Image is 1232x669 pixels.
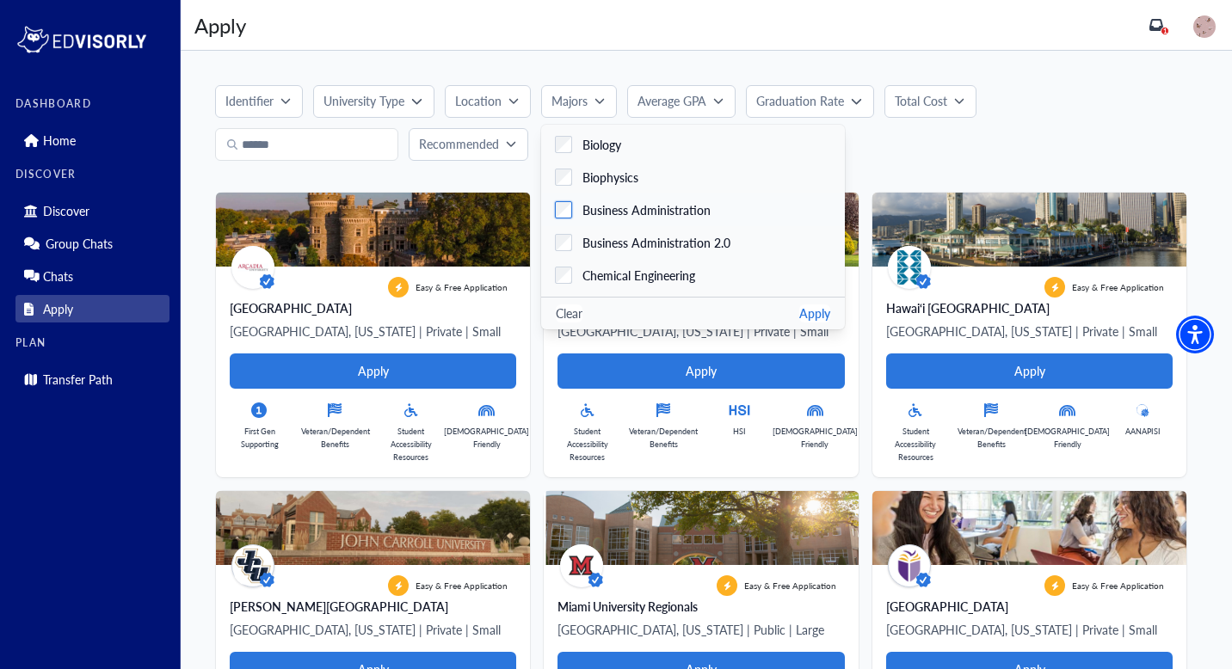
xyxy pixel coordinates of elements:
p: University Type [323,92,404,110]
img: image [1193,15,1216,38]
div: Easy & Free Application [388,277,508,298]
p: Student Accessibility Resources [381,425,440,463]
p: Identifier [225,92,274,110]
div: Easy & Free Application [388,575,508,596]
p: [DEMOGRAPHIC_DATA] Friendly [1025,425,1110,451]
div: Hawai‘i [GEOGRAPHIC_DATA] [886,299,1173,316]
button: Apply [557,353,844,389]
button: Graduation Rate [746,85,873,118]
input: Business Administration 2.0 [555,234,572,251]
button: Clear [556,304,582,322]
img: person [872,491,1186,565]
p: Discover [43,204,89,218]
label: DISCOVER [15,169,169,181]
p: [DEMOGRAPHIC_DATA] Friendly [444,425,529,451]
p: Graduation Rate [756,92,844,110]
img: A waterfront view featuring a clock tower, modern buildings, and palm trees along a pier. [872,193,1186,267]
p: Location [455,92,502,110]
p: HSI [733,425,746,438]
img: apply-label [388,575,409,596]
p: Recommended [419,135,499,153]
input: Chemical Engineering [555,267,572,284]
p: [GEOGRAPHIC_DATA], [US_STATE] | Private | Small [886,619,1173,640]
div: Home [15,126,169,154]
div: [PERSON_NAME][GEOGRAPHIC_DATA] [230,598,516,615]
p: Transfer Path [43,372,113,387]
p: First Gen Supporting [230,425,289,451]
button: Apply [886,353,1173,389]
div: Group Chats [15,230,169,257]
img: a brick wall with a sign on it and a brick wall with trees and a building in the [216,491,530,565]
img: apply-label [388,277,409,298]
label: PLAN [15,337,169,349]
a: A waterfront view featuring a clock tower, modern buildings, and palm trees along a pier.avatar a... [872,193,1186,477]
img: a large building surrounded by trees [216,193,530,267]
img: A campus view of Miami University featuring Schwarm Hall, a large "M" sculpture, and a sunny atmo... [544,491,858,565]
span: Biology [582,136,621,154]
button: Apply [230,353,516,389]
span: Chemical Engineering [582,267,695,285]
span: 1 [1163,27,1167,35]
span: Business Administration 2.0 [582,234,730,252]
label: DASHBOARD [15,98,169,110]
img: avatar [888,246,931,289]
div: [GEOGRAPHIC_DATA] [230,299,516,316]
div: Chats [15,262,169,290]
img: avatar [231,544,274,587]
p: Veteran/Dependent Benefits [301,425,370,451]
div: Apply [194,9,246,40]
a: 1 [1149,18,1163,32]
p: [GEOGRAPHIC_DATA], [US_STATE] | Private | Small [230,321,516,341]
a: a large building surrounded by treesavatar apply-labelEasy & Free Application[GEOGRAPHIC_DATA][GE... [216,193,530,477]
p: Veteran/Dependent Benefits [629,425,698,451]
div: Miami University Regionals [557,598,844,615]
button: Total Cost [884,85,976,118]
a: A group of diverse people joyfully jumping and posing outdoors in front of a large house, surroun... [544,193,858,477]
div: Easy & Free Application [1044,575,1164,596]
div: Discover [15,197,169,224]
input: Search [215,128,398,161]
div: Easy & Free Application [1044,277,1164,298]
p: Total Cost [895,92,947,110]
p: Student Accessibility Resources [886,425,946,463]
div: Easy & Free Application [717,575,836,596]
button: Recommended [409,128,528,161]
p: Apply [43,302,73,316]
input: Biophysics [555,169,572,186]
p: Majors [551,92,588,110]
img: avatar [231,246,274,289]
p: Home [43,133,76,148]
input: Biology [555,136,572,153]
div: Majors [541,125,845,329]
p: Veteran/Dependent Benefits [958,425,1026,451]
p: [GEOGRAPHIC_DATA], [US_STATE] | Public | Large [557,619,844,640]
span: Biophysics [582,169,638,187]
img: avatar [560,544,603,587]
p: [GEOGRAPHIC_DATA], [US_STATE] | Private | Small [230,619,516,640]
div: Transfer Path [15,365,169,393]
button: Location [445,85,531,118]
input: Business Administration [555,201,572,218]
p: [GEOGRAPHIC_DATA], [US_STATE] | Private | Small [557,321,844,341]
button: Majors [541,85,617,118]
span: Business Administration [582,201,711,219]
button: Average GPA [627,85,736,118]
p: [DEMOGRAPHIC_DATA] Friendly [773,425,858,451]
p: Group Chats [46,236,113,251]
p: [GEOGRAPHIC_DATA], [US_STATE] | Private | Small [886,321,1173,341]
button: University Type [313,85,434,118]
div: Accessibility Menu [1176,316,1214,353]
img: avatar [888,544,931,587]
div: Apply [15,295,169,322]
img: logo [15,22,148,57]
button: Identifier [215,85,303,118]
p: Student Accessibility Resources [557,425,617,463]
button: Apply [799,304,830,322]
div: [GEOGRAPHIC_DATA] [886,598,1173,615]
p: AANAPISI [1125,425,1161,438]
img: apply-label [1044,277,1065,298]
img: apply-label [1044,575,1065,596]
img: apply-label [717,575,737,596]
p: Chats [43,269,73,284]
p: Average GPA [638,92,706,110]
